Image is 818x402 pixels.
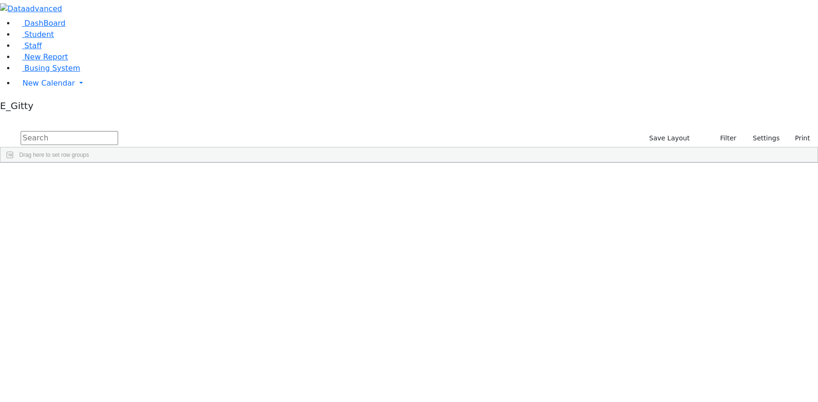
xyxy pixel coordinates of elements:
span: Busing System [24,64,80,73]
a: New Calendar [15,74,818,93]
span: New Calendar [23,79,75,88]
span: Staff [24,41,42,50]
span: New Report [24,52,68,61]
span: Drag here to set row groups [19,152,89,158]
a: Busing System [15,64,80,73]
button: Filter [708,131,741,146]
input: Search [21,131,118,145]
button: Settings [741,131,784,146]
span: DashBoard [24,19,66,28]
a: Staff [15,41,42,50]
a: DashBoard [15,19,66,28]
span: Student [24,30,54,39]
a: Student [15,30,54,39]
a: New Report [15,52,68,61]
button: Save Layout [645,131,694,146]
button: Print [784,131,814,146]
